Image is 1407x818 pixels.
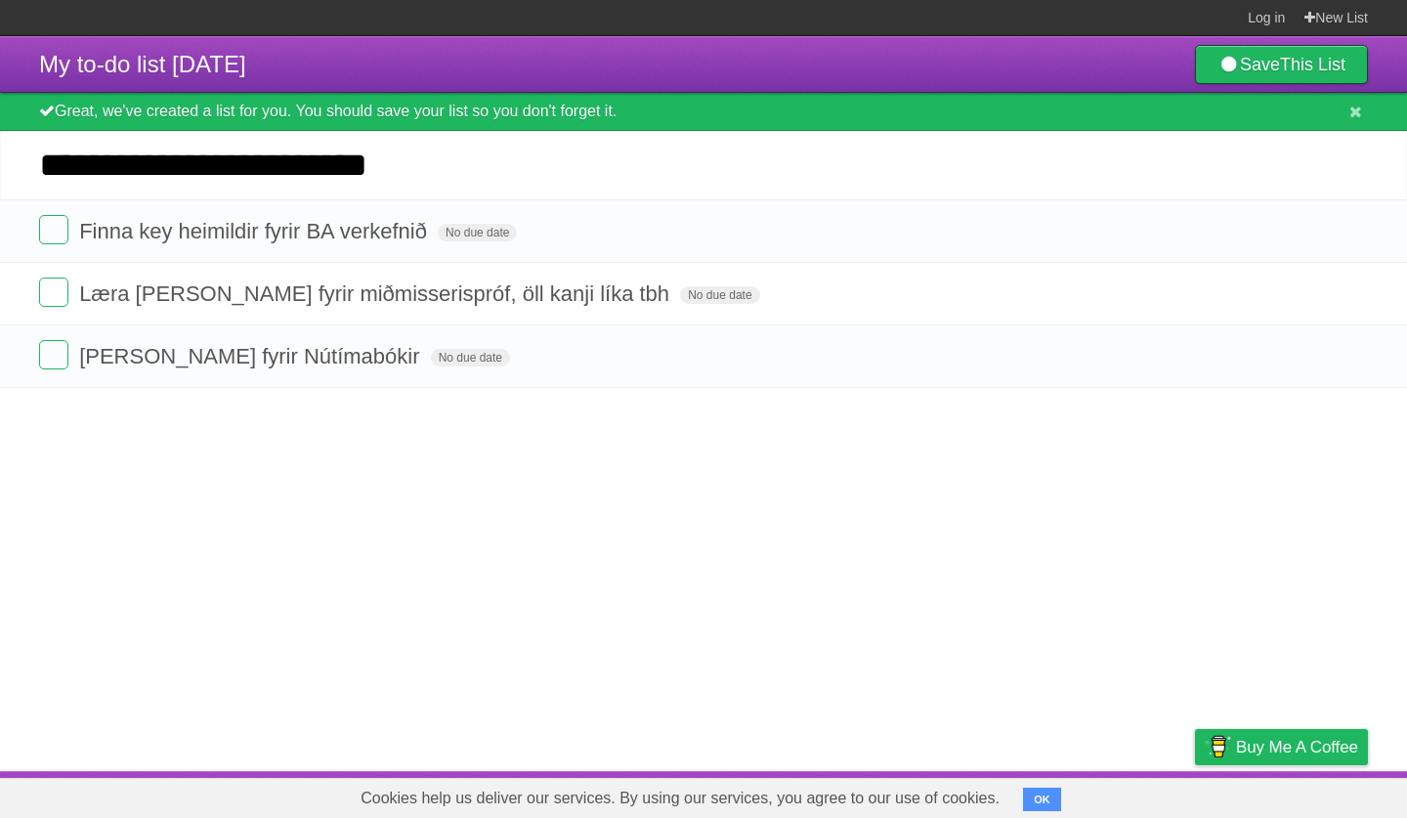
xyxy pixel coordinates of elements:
[1103,776,1146,813] a: Terms
[79,281,674,306] span: Læra [PERSON_NAME] fyrir miðmisserispróf, öll kanji líka tbh
[1195,729,1368,765] a: Buy me a coffee
[1236,730,1358,764] span: Buy me a coffee
[1000,776,1079,813] a: Developers
[39,278,68,307] label: Done
[39,215,68,244] label: Done
[1280,55,1345,74] b: This List
[79,219,432,243] span: Finna key heimildir fyrir BA verkefnið
[438,224,517,241] span: No due date
[1195,45,1368,84] a: SaveThis List
[1205,730,1231,763] img: Buy me a coffee
[341,779,1019,818] span: Cookies help us deliver our services. By using our services, you agree to our use of cookies.
[935,776,976,813] a: About
[1023,788,1061,811] button: OK
[431,349,510,366] span: No due date
[39,340,68,369] label: Done
[1170,776,1220,813] a: Privacy
[1245,776,1368,813] a: Suggest a feature
[39,51,246,77] span: My to-do list [DATE]
[79,344,424,368] span: [PERSON_NAME] fyrir Nútímabókir
[680,286,759,304] span: No due date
